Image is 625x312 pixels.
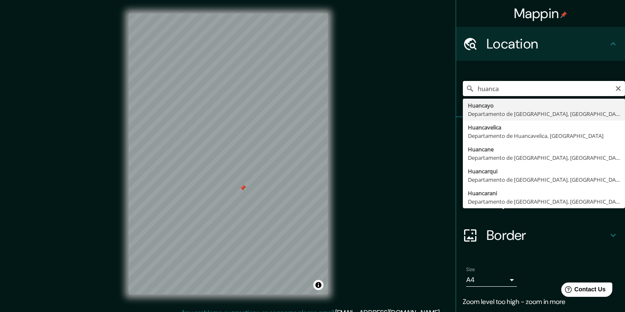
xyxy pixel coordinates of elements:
[468,167,620,175] div: Huancarqui
[468,123,620,132] div: Huancavelica
[615,84,622,92] button: Clear
[550,279,616,303] iframe: Help widget launcher
[456,117,625,151] div: Pins
[468,175,620,184] div: Departamento de [GEOGRAPHIC_DATA], [GEOGRAPHIC_DATA]
[514,5,568,22] h4: Mappin
[463,297,618,307] p: Zoom level too high - zoom in more
[456,185,625,218] div: Layout
[129,13,328,294] canvas: Map
[468,153,620,162] div: Departamento de [GEOGRAPHIC_DATA], [GEOGRAPHIC_DATA]
[468,197,620,206] div: Departamento de [GEOGRAPHIC_DATA], [GEOGRAPHIC_DATA]
[456,27,625,61] div: Location
[468,101,620,110] div: Huancayo
[468,132,620,140] div: Departamento de Huancavelica, [GEOGRAPHIC_DATA]
[466,266,475,273] label: Size
[468,110,620,118] div: Departamento de [GEOGRAPHIC_DATA], [GEOGRAPHIC_DATA]
[463,81,625,96] input: Pick your city or area
[486,193,608,210] h4: Layout
[486,227,608,244] h4: Border
[468,145,620,153] div: Huancane
[466,273,517,287] div: A4
[468,189,620,197] div: Huancarani
[486,35,608,52] h4: Location
[313,280,323,290] button: Toggle attribution
[560,11,567,18] img: pin-icon.png
[456,151,625,185] div: Style
[456,218,625,252] div: Border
